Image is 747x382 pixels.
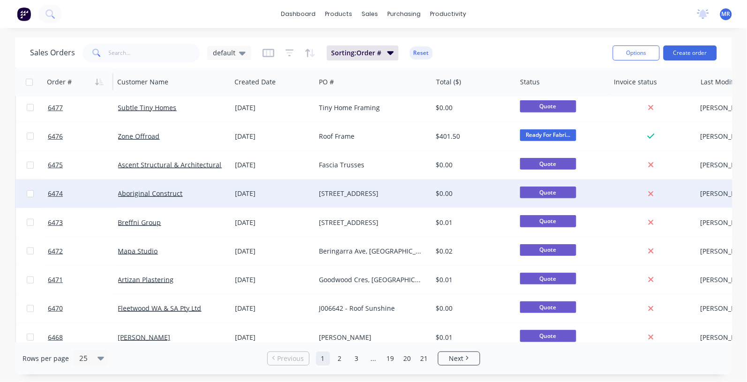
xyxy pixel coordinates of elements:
div: $0.00 [436,189,509,198]
div: [DATE] [235,304,311,313]
div: Beringarra Ave, [GEOGRAPHIC_DATA] [319,247,423,256]
span: 6472 [48,247,63,256]
a: 6476 [48,122,118,150]
div: $0.00 [436,103,509,112]
a: Ascent Structural & Architectural Steel [118,160,239,169]
span: 6477 [48,103,63,112]
a: Aboriginal Construct [118,189,183,198]
span: Quote [520,158,576,170]
div: Tiny Home Framing [319,103,423,112]
div: Goodwood Cres, [GEOGRAPHIC_DATA] [319,275,423,285]
div: [DATE] [235,333,311,342]
div: productivity [425,7,471,21]
div: $0.00 [436,160,509,170]
h1: Sales Orders [30,48,75,57]
a: Fleetwood WA & SA Pty Ltd [118,304,202,313]
a: Page 3 [350,352,364,366]
a: 6474 [48,180,118,208]
a: 6473 [48,209,118,237]
div: Roof Frame [319,132,423,141]
a: Zone Offroad [118,132,160,141]
div: products [320,7,357,21]
span: 6475 [48,160,63,170]
a: Page 1 is your current page [316,352,330,366]
span: 6474 [48,189,63,198]
div: Fascia Trusses [319,160,423,170]
a: 6475 [48,151,118,179]
a: Subtle Tiny Homes [118,103,177,112]
div: PO # [319,77,334,87]
a: Artizan Plastering [118,275,174,284]
button: Reset [410,46,433,60]
span: Quote [520,215,576,227]
span: Quote [520,187,576,198]
button: Sorting:Order # [327,45,399,60]
span: Quote [520,244,576,256]
a: dashboard [276,7,320,21]
span: Quote [520,330,576,342]
div: $401.50 [436,132,509,141]
span: Quote [520,273,576,285]
span: Rows per page [23,354,69,363]
a: Breffni Group [118,218,161,227]
div: $0.01 [436,333,509,342]
a: 6472 [48,237,118,265]
img: Factory [17,7,31,21]
a: Page 19 [384,352,398,366]
span: Quote [520,100,576,112]
a: [PERSON_NAME] [118,333,171,342]
a: Page 2 [333,352,347,366]
div: Created Date [234,77,276,87]
a: Mapa Studio [118,247,158,255]
div: $0.00 [436,304,509,313]
a: Next page [438,354,480,363]
span: MR [722,10,731,18]
div: [PERSON_NAME] [319,333,423,342]
div: [DATE] [235,275,311,285]
span: Previous [277,354,304,363]
span: 6468 [48,333,63,342]
input: Search... [109,44,200,62]
div: [DATE] [235,160,311,170]
button: Create order [664,45,717,60]
a: 6471 [48,266,118,294]
span: Next [449,354,464,363]
ul: Pagination [264,352,484,366]
span: default [213,48,235,58]
div: Order # [47,77,72,87]
div: Customer Name [117,77,168,87]
a: Page 21 [417,352,431,366]
a: Previous page [268,354,309,363]
a: Page 20 [400,352,415,366]
a: 6470 [48,294,118,322]
div: [DATE] [235,218,311,227]
span: 6471 [48,275,63,285]
div: $0.02 [436,247,509,256]
div: [DATE] [235,132,311,141]
div: purchasing [383,7,425,21]
div: Invoice status [614,77,657,87]
a: 6477 [48,94,118,122]
div: Total ($) [436,77,461,87]
div: $0.01 [436,218,509,227]
a: Jump forward [367,352,381,366]
div: $0.01 [436,275,509,285]
span: 6476 [48,132,63,141]
span: 6473 [48,218,63,227]
span: Quote [520,301,576,313]
button: Options [613,45,660,60]
a: 6468 [48,323,118,352]
div: [DATE] [235,247,311,256]
div: Status [521,77,540,87]
div: J006642 - Roof Sunshine [319,304,423,313]
div: [STREET_ADDRESS] [319,189,423,198]
span: Sorting: Order # [332,48,382,58]
span: 6470 [48,304,63,313]
div: [DATE] [235,103,311,112]
div: [STREET_ADDRESS] [319,218,423,227]
div: sales [357,7,383,21]
span: Ready For Fabri... [520,129,576,141]
div: [DATE] [235,189,311,198]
